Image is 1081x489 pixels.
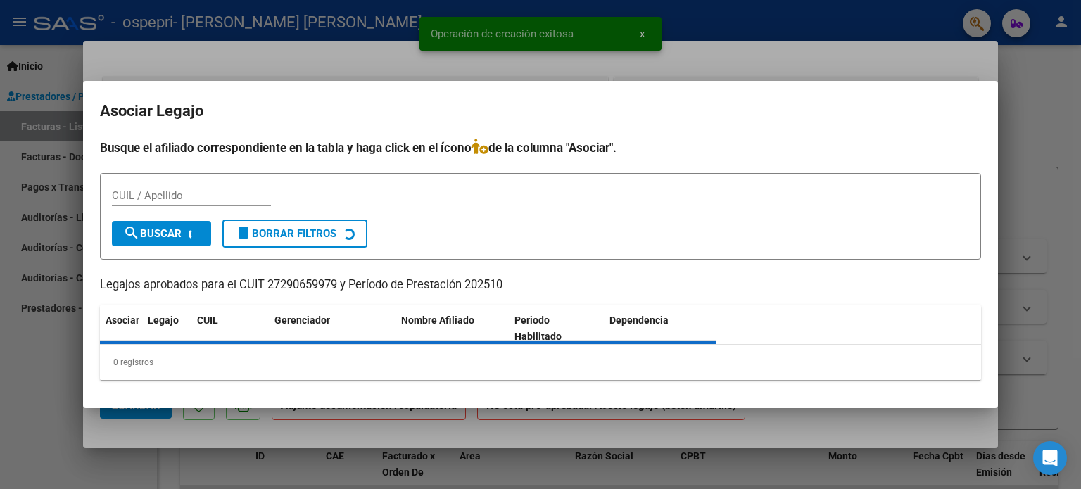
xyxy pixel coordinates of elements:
datatable-header-cell: Periodo Habilitado [509,305,604,352]
datatable-header-cell: Nombre Afiliado [396,305,509,352]
span: Legajo [148,315,179,326]
span: Asociar [106,315,139,326]
span: Borrar Filtros [235,227,336,240]
span: CUIL [197,315,218,326]
button: Borrar Filtros [222,220,367,248]
mat-icon: search [123,224,140,241]
h4: Busque el afiliado correspondiente en la tabla y haga click en el ícono de la columna "Asociar". [100,139,981,157]
mat-icon: delete [235,224,252,241]
span: Buscar [123,227,182,240]
h2: Asociar Legajo [100,98,981,125]
span: Dependencia [609,315,669,326]
p: Legajos aprobados para el CUIT 27290659979 y Período de Prestación 202510 [100,277,981,294]
span: Nombre Afiliado [401,315,474,326]
span: Periodo Habilitado [514,315,562,342]
div: 0 registros [100,345,981,380]
span: Gerenciador [274,315,330,326]
datatable-header-cell: Dependencia [604,305,717,352]
datatable-header-cell: Gerenciador [269,305,396,352]
datatable-header-cell: Legajo [142,305,191,352]
datatable-header-cell: Asociar [100,305,142,352]
div: Open Intercom Messenger [1033,441,1067,475]
datatable-header-cell: CUIL [191,305,269,352]
button: Buscar [112,221,211,246]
